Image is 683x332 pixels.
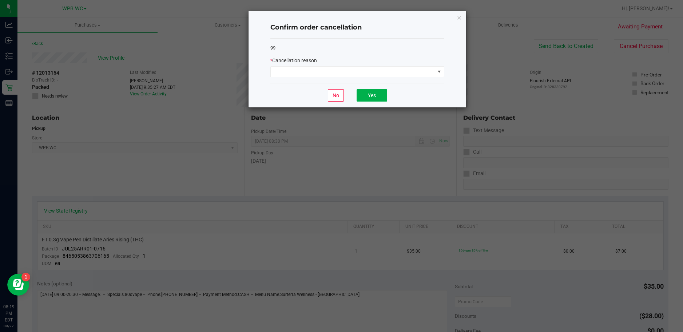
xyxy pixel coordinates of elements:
button: Yes [357,89,387,102]
button: No [328,89,344,102]
button: Close [457,13,462,22]
span: Cancellation reason [272,58,317,63]
iframe: Resource center [7,274,29,296]
span: 99 [270,45,275,51]
h4: Confirm order cancellation [270,23,444,32]
iframe: Resource center unread badge [21,273,30,281]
